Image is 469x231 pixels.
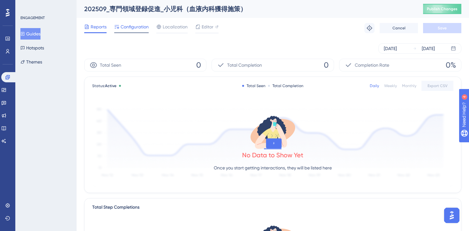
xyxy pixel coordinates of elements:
button: Hotspots [20,42,44,54]
button: Export CSV [421,81,453,91]
button: Cancel [380,23,418,33]
button: Save [423,23,461,33]
div: Total Completion [268,83,303,88]
span: 0 [196,60,201,70]
span: 0% [446,60,456,70]
p: Once you start getting interactions, they will be listed here [214,164,332,172]
button: Guides [20,28,41,40]
div: Total Seen [242,83,265,88]
span: Save [438,26,447,31]
span: Configuration [121,23,149,31]
div: Monthly [402,83,416,88]
div: 202509_専門領域登録促進_小児科（血液内科獲得施策） [84,4,407,13]
span: Publish Changes [427,6,458,11]
span: Total Completion [227,61,262,69]
span: Reports [91,23,107,31]
span: Active [105,84,116,88]
span: 0 [324,60,329,70]
span: Status: [92,83,116,88]
button: Publish Changes [423,4,461,14]
span: Editor [202,23,213,31]
span: Completion Rate [355,61,389,69]
span: Cancel [392,26,406,31]
span: Need Help? [15,2,40,9]
div: No Data to Show Yet [242,151,303,160]
div: [DATE] [422,45,435,52]
div: ENGAGEMENT [20,15,45,20]
div: Total Step Completions [92,204,139,211]
div: Daily [370,83,379,88]
span: Export CSV [428,83,448,88]
div: Weekly [384,83,397,88]
div: [DATE] [384,45,397,52]
iframe: UserGuiding AI Assistant Launcher [442,206,461,225]
div: 4 [44,3,46,8]
button: Themes [20,56,42,68]
span: Localization [163,23,188,31]
span: Total Seen [100,61,121,69]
